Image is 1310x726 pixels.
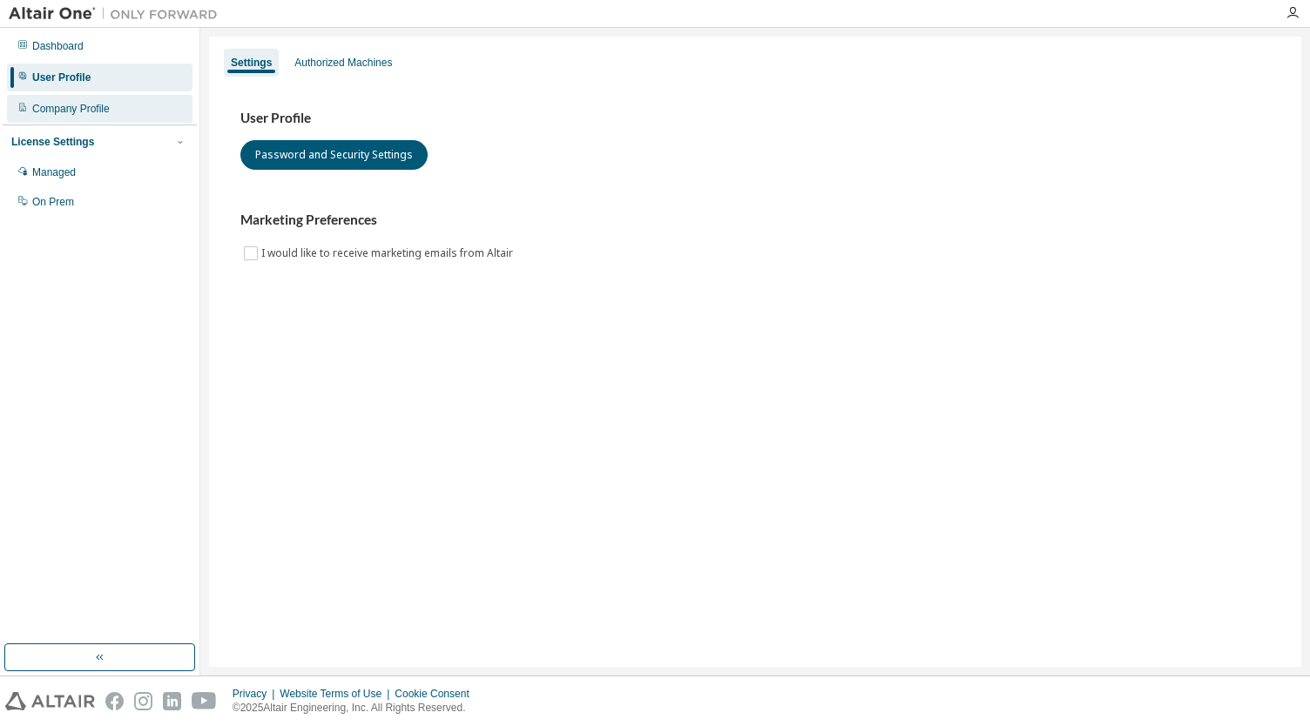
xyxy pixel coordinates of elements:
[240,140,428,170] button: Password and Security Settings
[32,39,84,53] div: Dashboard
[240,110,1270,127] h3: User Profile
[163,692,181,710] img: linkedin.svg
[32,71,91,84] div: User Profile
[32,195,74,209] div: On Prem
[32,102,110,116] div: Company Profile
[233,687,280,701] div: Privacy
[5,692,95,710] img: altair_logo.svg
[233,701,480,716] p: © 2025 Altair Engineering, Inc. All Rights Reserved.
[395,687,479,701] div: Cookie Consent
[134,692,152,710] img: instagram.svg
[11,135,94,149] div: License Settings
[32,165,76,179] div: Managed
[294,56,392,70] div: Authorized Machines
[231,56,272,70] div: Settings
[261,243,517,264] label: I would like to receive marketing emails from Altair
[192,692,217,710] img: youtube.svg
[280,687,395,701] div: Website Terms of Use
[105,692,124,710] img: facebook.svg
[240,212,1270,229] h3: Marketing Preferences
[9,5,226,23] img: Altair One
